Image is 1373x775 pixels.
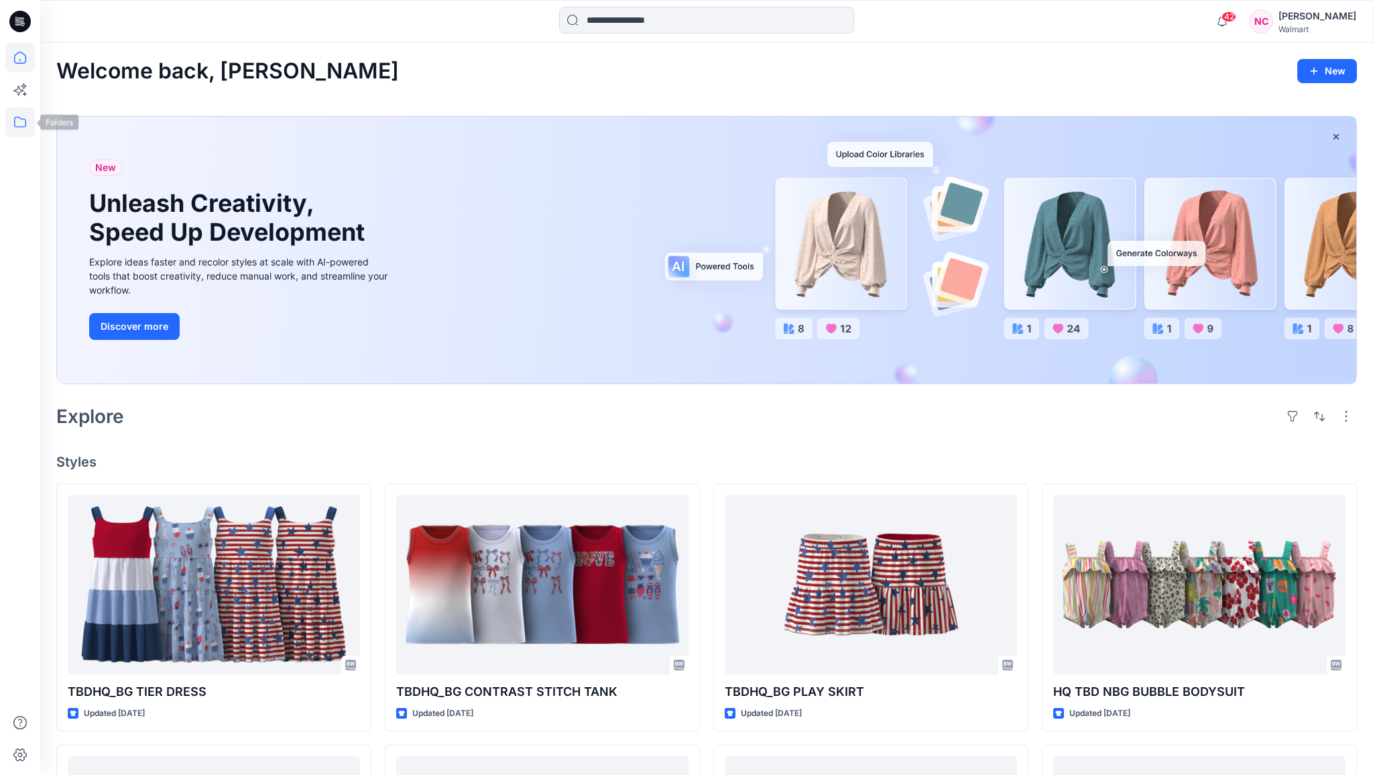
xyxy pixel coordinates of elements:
[56,59,399,84] h2: Welcome back, [PERSON_NAME]
[396,682,689,701] p: TBDHQ_BG CONTRAST STITCH TANK
[89,313,391,340] a: Discover more
[95,160,116,176] span: New
[56,406,124,427] h2: Explore
[741,707,802,721] p: Updated [DATE]
[56,454,1357,470] h4: Styles
[1278,24,1356,34] div: Walmart
[89,255,391,297] div: Explore ideas faster and recolor styles at scale with AI-powered tools that boost creativity, red...
[89,189,371,247] h1: Unleash Creativity, Speed Up Development
[1069,707,1130,721] p: Updated [DATE]
[1249,9,1273,34] div: NC
[1221,11,1236,22] span: 42
[89,313,180,340] button: Discover more
[1278,8,1356,24] div: [PERSON_NAME]
[725,682,1017,701] p: TBDHQ_BG PLAY SKIRT
[68,682,360,701] p: TBDHQ_BG TIER DRESS
[1053,682,1346,701] p: HQ TBD NBG BUBBLE BODYSUIT
[84,707,145,721] p: Updated [DATE]
[68,495,360,674] a: TBDHQ_BG TIER DRESS
[1053,495,1346,674] a: HQ TBD NBG BUBBLE BODYSUIT
[412,707,473,721] p: Updated [DATE]
[396,495,689,674] a: TBDHQ_BG CONTRAST STITCH TANK
[1297,59,1357,83] button: New
[725,495,1017,674] a: TBDHQ_BG PLAY SKIRT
